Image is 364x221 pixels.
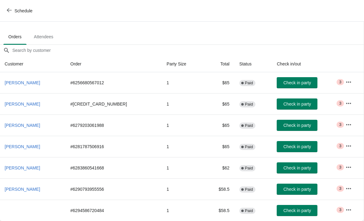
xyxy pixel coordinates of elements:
[277,141,317,152] button: Check in party
[65,136,162,157] td: # 6281787506916
[65,93,162,115] td: # [CREDIT_CARD_NUMBER]
[277,77,317,88] button: Check in party
[283,80,311,85] span: Check in party
[283,187,311,192] span: Check in party
[283,102,311,106] span: Check in party
[245,166,253,171] span: Paid
[65,72,162,93] td: # 6256680567012
[3,31,27,42] span: Orders
[2,162,43,173] button: [PERSON_NAME]
[65,115,162,136] td: # 6279203061988
[162,200,205,221] td: 1
[277,120,317,131] button: Check in party
[3,5,37,16] button: Schedule
[205,72,234,93] td: $65
[339,165,341,170] span: 3
[205,200,234,221] td: $58.5
[283,208,311,213] span: Check in party
[205,157,234,178] td: $62
[205,178,234,200] td: $58.5
[272,56,340,72] th: Check in/out
[5,165,40,170] span: [PERSON_NAME]
[5,80,40,85] span: [PERSON_NAME]
[245,144,253,149] span: Paid
[162,93,205,115] td: 1
[65,56,162,72] th: Order
[2,98,43,110] button: [PERSON_NAME]
[162,115,205,136] td: 1
[205,56,234,72] th: Total
[277,184,317,195] button: Check in party
[339,122,341,127] span: 3
[162,72,205,93] td: 1
[234,56,272,72] th: Status
[65,178,162,200] td: # 6290793955556
[277,205,317,216] button: Check in party
[339,80,341,85] span: 3
[245,81,253,85] span: Paid
[245,102,253,107] span: Paid
[205,93,234,115] td: $65
[162,157,205,178] td: 1
[245,208,253,213] span: Paid
[162,178,205,200] td: 1
[5,187,40,192] span: [PERSON_NAME]
[14,8,32,13] span: Schedule
[2,120,43,131] button: [PERSON_NAME]
[2,184,43,195] button: [PERSON_NAME]
[162,136,205,157] td: 1
[339,186,341,191] span: 3
[65,157,162,178] td: # 6283860541668
[283,165,311,170] span: Check in party
[162,56,205,72] th: Party Size
[339,144,341,148] span: 3
[65,200,162,221] td: # 6294586720484
[2,141,43,152] button: [PERSON_NAME]
[245,123,253,128] span: Paid
[205,136,234,157] td: $65
[339,207,341,212] span: 3
[5,123,40,128] span: [PERSON_NAME]
[205,115,234,136] td: $65
[277,162,317,173] button: Check in party
[5,102,40,106] span: [PERSON_NAME]
[29,31,58,42] span: Attendees
[2,77,43,88] button: [PERSON_NAME]
[12,45,364,56] input: Search by customer
[339,101,341,106] span: 3
[5,144,40,149] span: [PERSON_NAME]
[283,144,311,149] span: Check in party
[283,123,311,128] span: Check in party
[245,187,253,192] span: Paid
[277,98,317,110] button: Check in party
